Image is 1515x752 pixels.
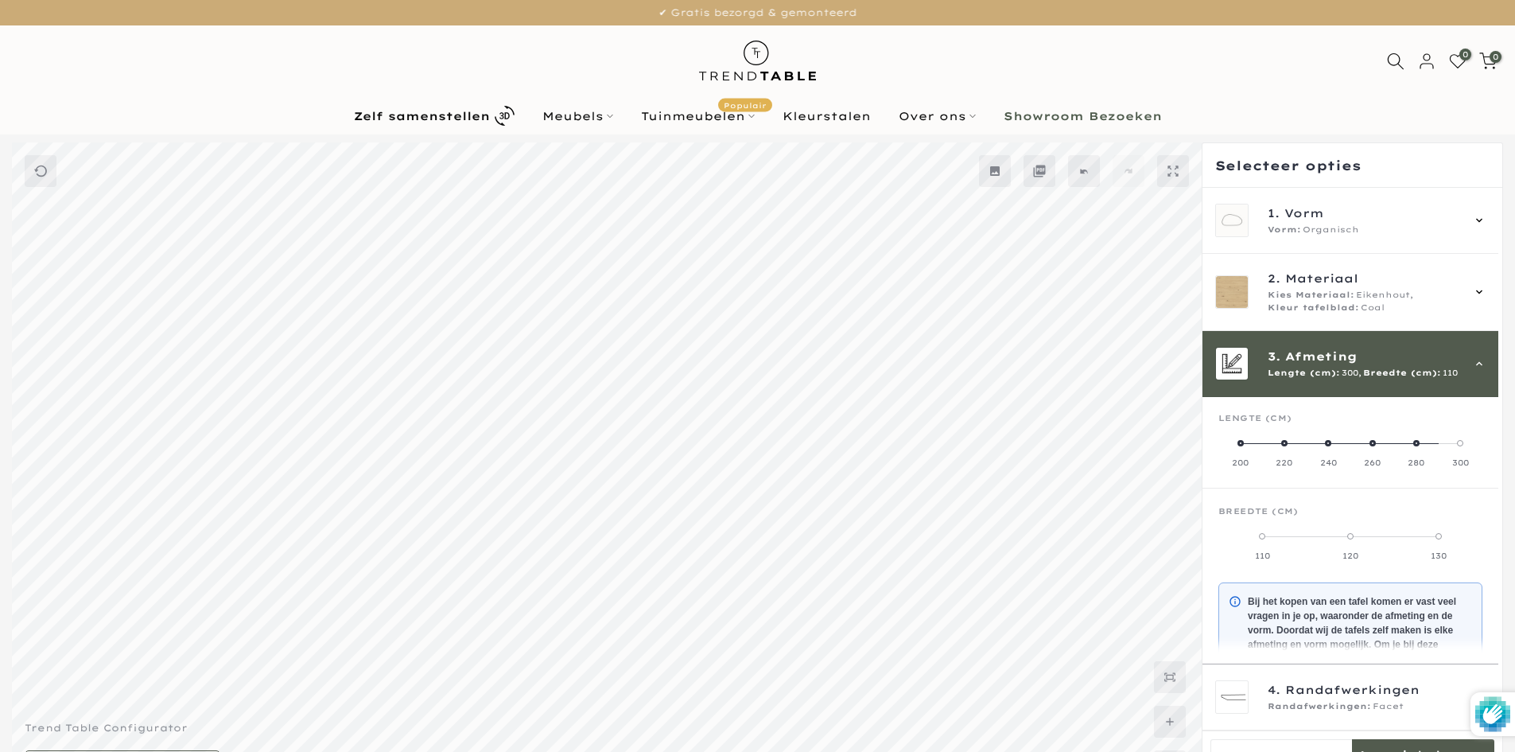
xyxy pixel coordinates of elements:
[1459,49,1471,60] span: 0
[2,415,312,687] iframe: bot-iframe
[354,111,490,122] b: Zelf samenstellen
[2,671,81,750] iframe: toggle-frame
[340,102,528,130] a: Zelf samenstellen
[718,98,772,111] span: Populair
[989,107,1175,126] a: Showroom Bezoeken
[688,25,827,96] img: trend-table
[528,107,627,126] a: Meubels
[1449,53,1466,70] a: 0
[627,107,768,126] a: TuinmeubelenPopulair
[1490,51,1501,63] span: 0
[1475,692,1510,736] img: Beschermd door hCaptcha
[1004,111,1162,122] b: Showroom Bezoeken
[768,107,884,126] a: Kleurstalen
[20,4,1495,21] p: ✔ Gratis bezorgd & gemonteerd
[884,107,989,126] a: Over ons
[1479,53,1497,70] a: 0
